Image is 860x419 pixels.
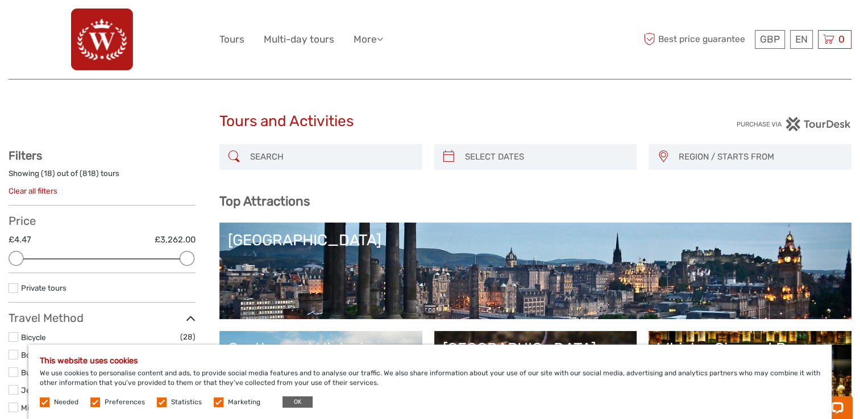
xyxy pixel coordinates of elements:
label: £4.47 [9,234,31,246]
input: SEARCH [246,147,417,167]
span: 0 [837,33,846,45]
span: GBP [760,33,780,45]
a: Whisky, Gin, and Beer [657,340,843,419]
button: OK [282,396,313,408]
label: Statistics [171,397,202,407]
span: Best price guarantee [641,30,752,49]
h3: Travel Method [9,311,196,325]
a: More [354,31,383,48]
a: Private tours [21,283,67,292]
div: [GEOGRAPHIC_DATA] [443,340,629,358]
div: We use cookies to personalise content and ads, to provide social media features and to analyse ou... [28,345,832,419]
label: 18 [44,168,52,179]
b: Top Attractions [219,194,310,209]
a: Clear all filters [9,186,57,195]
label: 818 [82,168,96,179]
span: (28) [180,330,196,343]
div: Showing ( ) out of ( ) tours [9,168,196,186]
div: Whisky, Gin, and Beer [657,340,843,358]
div: EN [790,30,813,49]
button: Open LiveChat chat widget [131,18,144,31]
img: PurchaseViaTourDesk.png [736,117,851,131]
p: Chat now [16,20,128,29]
a: Multi-day tours [264,31,334,48]
div: [GEOGRAPHIC_DATA] [228,231,843,249]
h5: This website uses cookies [40,356,820,366]
label: Preferences [105,397,145,407]
label: Needed [54,397,78,407]
input: SELECT DATES [460,147,632,167]
a: [GEOGRAPHIC_DATA] [443,340,629,419]
a: [GEOGRAPHIC_DATA] [228,231,843,311]
a: Tours [219,31,244,48]
label: £3,262.00 [155,234,196,246]
img: 742-83ef3242-0fcf-4e4b-9c00-44b4ddc54f43_logo_big.png [71,9,133,70]
a: Bus [21,368,35,377]
a: Boat [21,350,38,359]
label: Marketing [228,397,260,407]
a: Bicycle [21,333,46,342]
h3: Price [9,214,196,228]
strong: Filters [9,149,42,162]
a: Castles and Historic Sights [228,340,414,419]
h1: Tours and Activities [219,112,641,131]
a: Mini Bus / Car [21,403,70,412]
div: Castles and Historic Sights [228,340,414,376]
button: REGION / STARTS FROM [674,148,846,166]
a: Jeep / 4x4 [21,386,60,395]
